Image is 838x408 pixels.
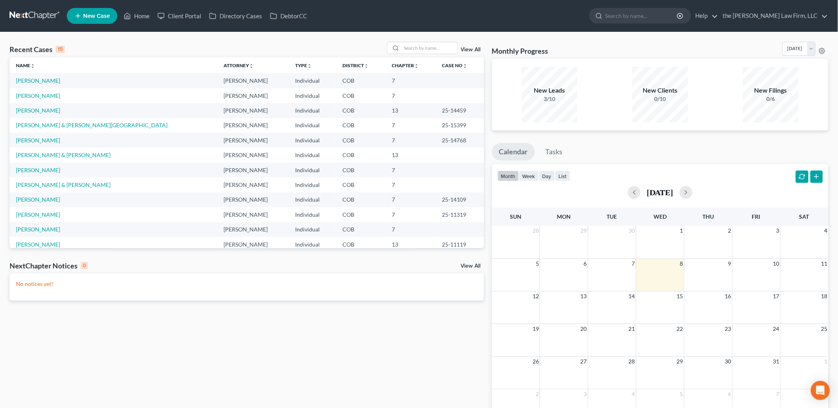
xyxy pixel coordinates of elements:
i: unfold_more [307,64,312,68]
td: [PERSON_NAME] [217,148,289,162]
span: 28 [628,357,636,366]
span: 1 [824,357,828,366]
input: Search by name... [402,42,457,54]
span: 15 [676,291,684,301]
td: 7 [385,177,436,192]
a: [PERSON_NAME] & [PERSON_NAME] [16,181,111,188]
div: New Leads [522,86,577,95]
button: day [539,171,555,181]
span: Sat [799,213,809,220]
div: Recent Cases [10,45,65,54]
td: Individual [289,103,336,118]
a: [PERSON_NAME] [16,92,60,99]
a: Case Nounfold_more [442,62,467,68]
span: 20 [580,324,588,334]
td: Individual [289,237,336,252]
td: 7 [385,192,436,207]
td: [PERSON_NAME] [217,133,289,148]
i: unfold_more [30,64,35,68]
td: 7 [385,207,436,222]
span: 13 [580,291,588,301]
span: 9 [727,259,732,268]
span: 6 [727,389,732,399]
h3: Monthly Progress [492,46,548,56]
i: unfold_more [249,64,254,68]
div: 15 [56,46,65,53]
span: 1 [679,226,684,235]
td: COB [336,237,385,252]
span: 14 [628,291,636,301]
span: Sun [510,213,522,220]
a: DebtorCC [266,9,311,23]
a: [PERSON_NAME] & [PERSON_NAME][GEOGRAPHIC_DATA] [16,122,167,128]
span: 10 [772,259,780,268]
span: 22 [676,324,684,334]
span: Mon [557,213,571,220]
a: Tasks [539,143,570,161]
td: COB [336,133,385,148]
span: 4 [824,226,828,235]
span: 7 [776,389,780,399]
span: 29 [580,226,588,235]
td: 7 [385,73,436,88]
span: 5 [535,259,540,268]
div: Open Intercom Messenger [811,381,830,400]
i: unfold_more [463,64,467,68]
span: 8 [679,259,684,268]
span: Fri [752,213,760,220]
td: 7 [385,133,436,148]
td: [PERSON_NAME] [217,73,289,88]
td: [PERSON_NAME] [217,103,289,118]
span: 21 [628,324,636,334]
td: COB [336,192,385,207]
td: Individual [289,192,336,207]
div: 0 [81,262,88,269]
span: 11 [821,259,828,268]
a: the [PERSON_NAME] Law Firm, LLC [719,9,828,23]
div: 0/6 [743,95,799,103]
td: 13 [385,237,436,252]
a: Attorneyunfold_more [224,62,254,68]
a: [PERSON_NAME] [16,77,60,84]
td: [PERSON_NAME] [217,163,289,177]
td: COB [336,148,385,162]
a: View All [461,263,481,269]
div: 3/10 [522,95,577,103]
div: 0/10 [632,95,688,103]
span: New Case [83,13,110,19]
td: Individual [289,177,336,192]
button: month [498,171,519,181]
a: Typeunfold_more [296,62,312,68]
span: Wed [653,213,667,220]
td: 7 [385,118,436,133]
td: Individual [289,73,336,88]
div: NextChapter Notices [10,261,88,270]
td: Individual [289,207,336,222]
span: 3 [583,389,588,399]
td: COB [336,103,385,118]
span: 26 [532,357,540,366]
span: 16 [724,291,732,301]
span: 17 [772,291,780,301]
span: 19 [532,324,540,334]
span: 2 [727,226,732,235]
td: 25-15399 [436,118,484,133]
span: 28 [532,226,540,235]
span: 24 [772,324,780,334]
a: [PERSON_NAME] [16,167,60,173]
a: [PERSON_NAME] [16,196,60,203]
span: 3 [776,226,780,235]
span: 4 [631,389,636,399]
td: [PERSON_NAME] [217,88,289,103]
td: 7 [385,163,436,177]
div: New Filings [743,86,799,95]
span: 30 [724,357,732,366]
span: Tue [607,213,617,220]
td: Individual [289,133,336,148]
a: Directory Cases [205,9,266,23]
td: 7 [385,222,436,237]
td: 25-11119 [436,237,484,252]
td: Individual [289,222,336,237]
td: [PERSON_NAME] [217,222,289,237]
td: Individual [289,163,336,177]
